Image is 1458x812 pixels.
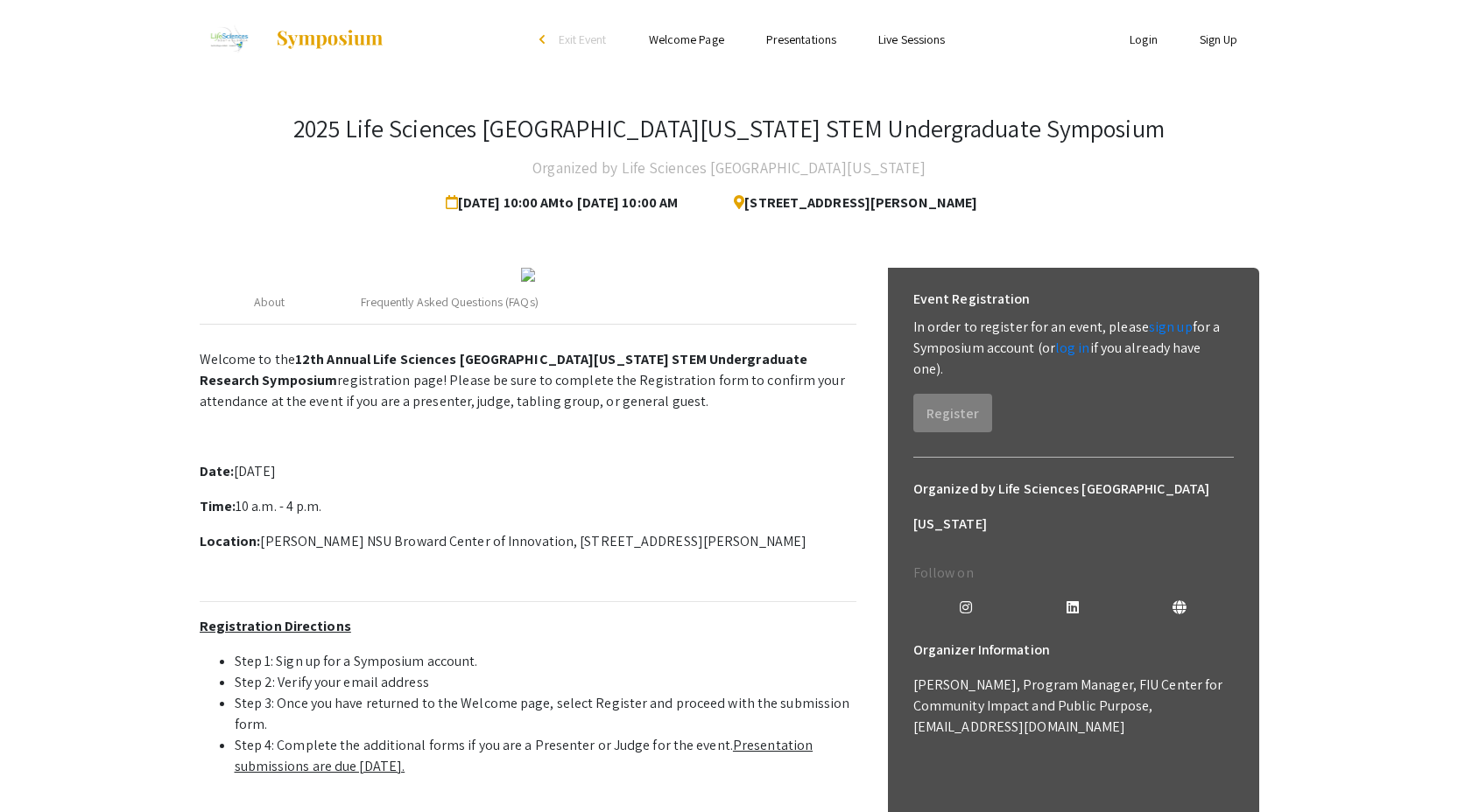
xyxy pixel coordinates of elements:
[200,497,236,515] strong: Time:
[539,34,550,45] div: arrow_back_ios
[446,185,685,220] span: [DATE] 10:00 AM to [DATE] 10:00 AM
[254,293,285,311] div: About
[913,317,1234,380] p: In order to register for an event, please for a Symposium account (or if you already have one).
[200,496,856,517] p: 10 a.m. - 4 p.m.
[1149,318,1193,336] a: sign up
[200,532,261,550] strong: Location:
[235,651,856,672] li: Step 1: Sign up for a Symposium account.
[200,461,856,482] p: [DATE]
[361,293,539,311] div: Frequently Asked Questions (FAQs)
[235,735,856,777] li: Step 4: Complete the additional forms if you are a Presenter or Judge for the event.
[559,31,607,47] span: Exit Event
[293,114,1165,143] h3: 2025 Life Sciences [GEOGRAPHIC_DATA][US_STATE] STEM Undergraduate Symposium
[766,31,836,47] a: Presentations
[913,394,992,432] button: Register
[1200,31,1238,47] a: Sign Up
[235,736,814,775] u: Presentation submissions are due [DATE].
[1130,31,1158,47] a: Login
[200,17,258,61] img: 2025 Life Sciences South Florida STEM Undergraduate Symposium
[913,675,1234,738] p: [PERSON_NAME], Program Manager, FIU Center for Community Impact and Public Purpose, [EMAIL_ADDRES...
[532,150,925,185] h4: Organized by Life Sciences [GEOGRAPHIC_DATA][US_STATE]
[913,472,1234,542] h6: Organized by Life Sciences [GEOGRAPHIC_DATA][US_STATE]
[235,693,856,735] li: Step 3: Once you have returned to the Welcome page, select Register and proceed with the submissi...
[235,672,856,693] li: Step 2: Verify your email address
[720,185,977,220] span: [STREET_ADDRESS][PERSON_NAME]
[913,282,1031,317] h6: Event Registration
[200,349,856,412] p: Welcome to the registration page! Please be sure to complete the Registration form to confirm you...
[200,17,385,61] a: 2025 Life Sciences South Florida STEM Undergraduate Symposium
[1055,339,1090,357] a: log in
[200,350,808,389] strong: 12th Annual Life Sciences [GEOGRAPHIC_DATA][US_STATE] STEM Undergraduate Research Symposium
[521,268,535,282] img: 32153a09-f8cb-4114-bf27-cfb6bc84fc69.png
[200,462,235,480] strong: Date:
[200,617,351,635] u: Registration Directions
[913,633,1234,668] h6: Organizer Information
[275,29,384,50] img: Symposium by ForagerOne
[878,31,945,47] a: Live Sessions
[200,531,856,552] p: [PERSON_NAME] NSU Broward Center of Innovation, [STREET_ADDRESS][PERSON_NAME]
[649,31,724,47] a: Welcome Page
[913,563,1234,584] p: Follow on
